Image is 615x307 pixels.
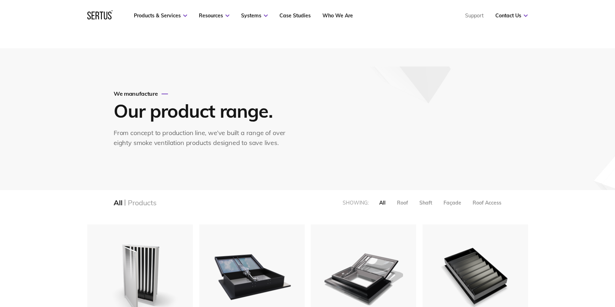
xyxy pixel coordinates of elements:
[487,225,615,307] div: Виджет чата
[114,198,122,207] div: All
[419,200,432,206] div: Shaft
[322,12,353,19] a: Who We Are
[114,99,291,122] h1: Our product range.
[279,12,311,19] a: Case Studies
[343,200,369,206] div: Showing:
[114,90,293,97] div: We manufacture
[495,12,528,19] a: Contact Us
[134,12,187,19] a: Products & Services
[443,200,461,206] div: Façade
[241,12,268,19] a: Systems
[114,128,293,149] div: From concept to production line, we’ve built a range of over eighty smoke ventilation products de...
[397,200,408,206] div: Roof
[473,200,501,206] div: Roof Access
[487,225,615,307] iframe: Chat Widget
[199,12,229,19] a: Resources
[379,200,386,206] div: All
[128,198,156,207] div: Products
[465,12,484,19] a: Support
